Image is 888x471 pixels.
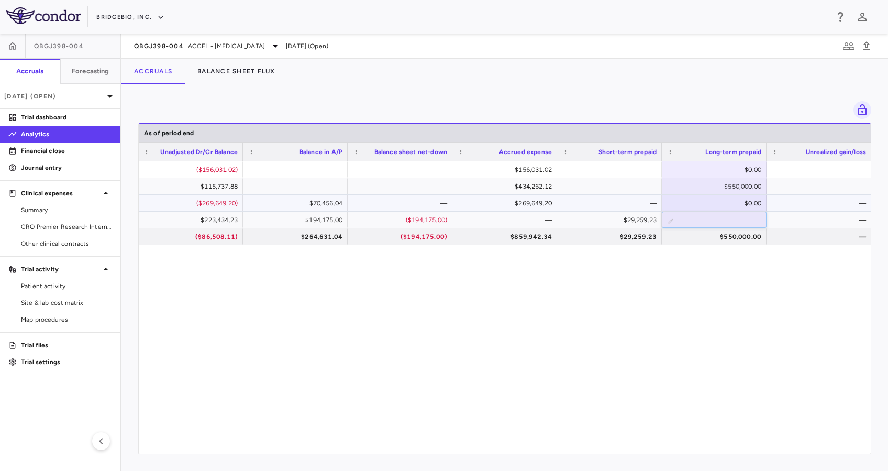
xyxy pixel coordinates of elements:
[776,228,866,245] div: —
[462,178,552,195] div: $434,262.12
[462,212,552,228] div: —
[567,161,657,178] div: —
[21,205,112,215] span: Summary
[148,228,238,245] div: ($86,508.11)
[21,315,112,324] span: Map procedures
[776,161,866,178] div: —
[21,281,112,291] span: Patient activity
[148,178,238,195] div: $115,737.88
[567,195,657,212] div: —
[357,195,447,212] div: —
[567,212,657,228] div: $29,259.23
[160,148,238,156] span: Unadjusted Dr/Cr Balance
[374,148,447,156] span: Balance sheet net-down
[357,212,447,228] div: ($194,175.00)
[21,341,112,350] p: Trial files
[144,129,194,137] span: As of period end
[252,195,342,212] div: $70,456.04
[6,7,81,24] img: logo-full-SnFGN8VE.png
[252,178,342,195] div: —
[299,148,342,156] span: Balance in A/P
[776,195,866,212] div: —
[462,195,552,212] div: $269,649.20
[185,59,288,84] button: Balance Sheet Flux
[598,148,657,156] span: Short-term prepaid
[121,59,185,84] button: Accruals
[96,9,164,26] button: BridgeBio, Inc.
[21,129,112,139] p: Analytics
[34,42,84,50] span: QBGJ398-004
[148,195,238,212] div: ($269,649.20)
[148,161,238,178] div: ($156,031.02)
[21,239,112,248] span: Other clinical contracts
[134,42,184,50] span: QBGJ398-004
[806,148,866,156] span: Unrealized gain/loss
[72,67,109,76] h6: Forecasting
[671,161,761,178] div: $0.00
[671,178,761,195] div: $550,000.00
[21,113,112,122] p: Trial dashboard
[671,228,761,245] div: $550,000.00
[849,101,871,119] span: Lock grid
[188,41,265,51] span: ACCEL - [MEDICAL_DATA]
[776,178,866,195] div: —
[21,163,112,172] p: Journal entry
[21,265,99,274] p: Trial activity
[252,161,342,178] div: —
[21,222,112,232] span: CRO Premier Research International
[252,212,342,228] div: $194,175.00
[286,41,328,51] span: [DATE] (Open)
[499,148,552,156] span: Accrued expense
[671,195,761,212] div: $0.00
[21,189,99,198] p: Clinical expenses
[705,148,761,156] span: Long-term prepaid
[148,212,238,228] div: $223,434.23
[357,178,447,195] div: —
[4,92,104,101] p: [DATE] (Open)
[16,67,43,76] h6: Accruals
[21,298,112,308] span: Site & lab cost matrix
[567,228,657,245] div: $29,259.23
[462,161,552,178] div: $156,031.02
[357,161,447,178] div: —
[462,228,552,245] div: $859,942.34
[252,228,342,245] div: $264,631.04
[357,228,447,245] div: ($194,175.00)
[776,212,866,228] div: —
[21,357,112,367] p: Trial settings
[567,178,657,195] div: —
[21,146,112,156] p: Financial close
